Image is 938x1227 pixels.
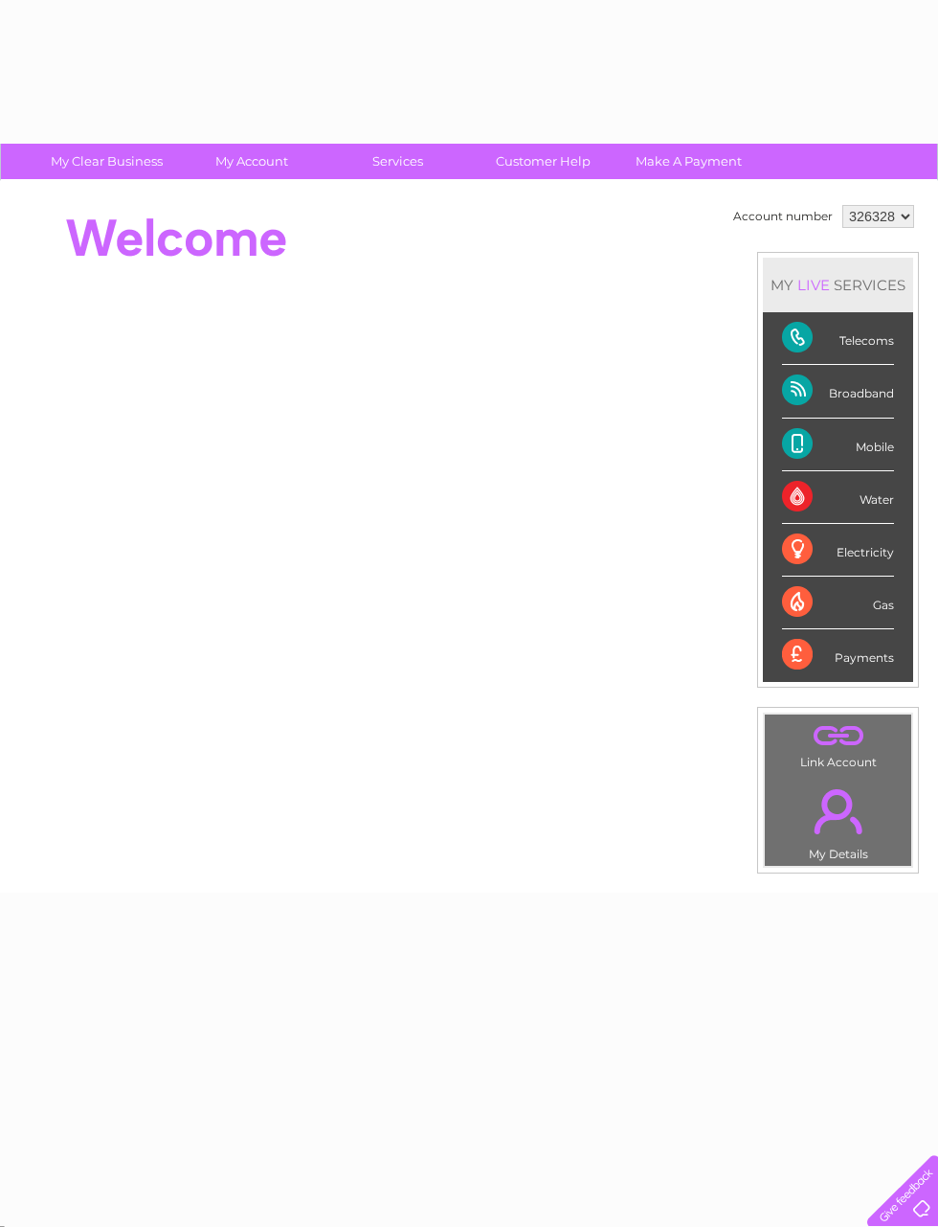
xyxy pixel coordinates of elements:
td: Link Account [764,714,912,774]
a: Services [319,144,477,179]
a: My Clear Business [28,144,186,179]
a: Customer Help [464,144,622,179]
div: Telecoms [782,312,894,365]
div: Electricity [782,524,894,577]
a: . [770,778,906,845]
td: My Details [764,773,912,867]
div: LIVE [793,276,834,294]
a: . [770,719,906,753]
div: Water [782,471,894,524]
div: Broadband [782,365,894,418]
div: Mobile [782,419,894,471]
div: MY SERVICES [763,258,913,312]
div: Payments [782,629,894,681]
div: Gas [782,577,894,629]
a: My Account [173,144,331,179]
a: Make A Payment [610,144,768,179]
td: Account number [728,200,837,233]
